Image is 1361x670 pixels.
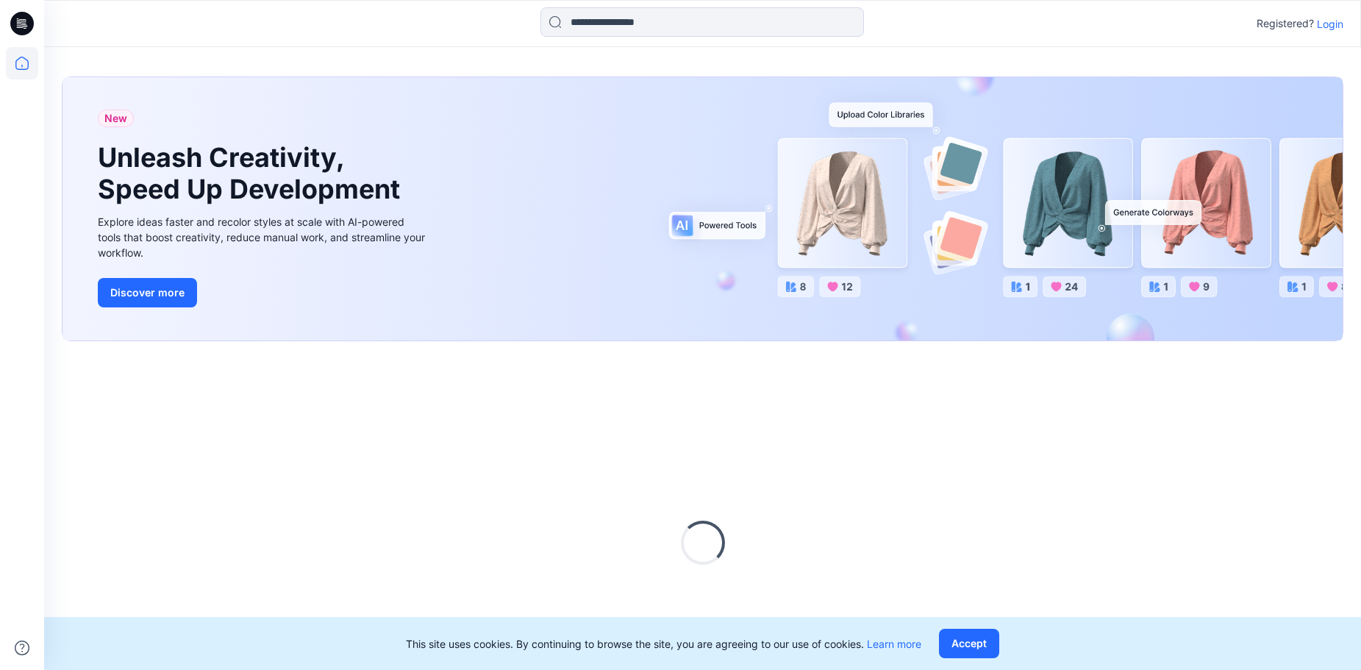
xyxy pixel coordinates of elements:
p: This site uses cookies. By continuing to browse the site, you are agreeing to our use of cookies. [406,636,921,652]
h1: Unleash Creativity, Speed Up Development [98,142,407,205]
p: Registered? [1257,15,1314,32]
a: Learn more [867,638,921,650]
p: Login [1317,16,1343,32]
span: New [104,110,127,127]
div: Explore ideas faster and recolor styles at scale with AI-powered tools that boost creativity, red... [98,214,429,260]
a: Discover more [98,278,429,307]
button: Discover more [98,278,197,307]
button: Accept [939,629,999,658]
